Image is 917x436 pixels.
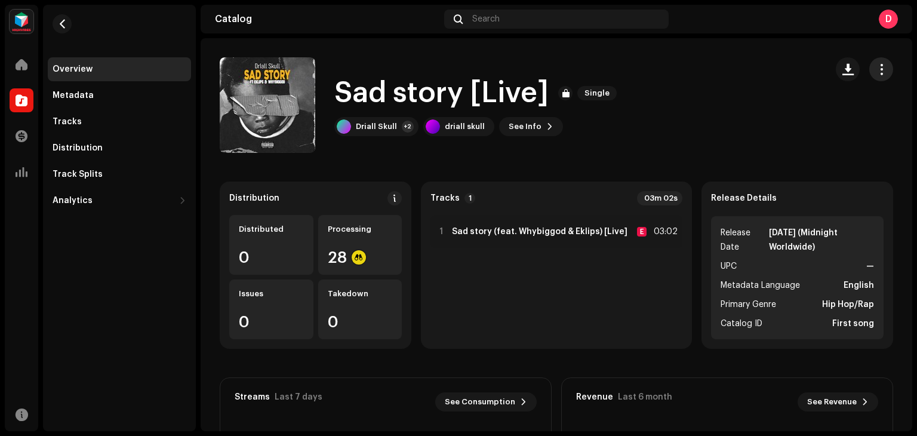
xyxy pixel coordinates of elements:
div: D [879,10,898,29]
div: +2 [402,121,414,133]
div: 03m 02s [637,191,682,205]
img: feab3aad-9b62-475c-8caf-26f15a9573ee [10,10,33,33]
span: Catalog ID [721,317,762,331]
div: Tracks [53,117,82,127]
div: Revenue [576,392,613,402]
strong: Release Details [711,194,777,203]
re-m-nav-item: Metadata [48,84,191,108]
span: Single [577,86,617,100]
button: See Consumption [435,392,537,412]
div: 03:02 [651,225,678,239]
h1: Sad story [Live] [334,74,549,112]
div: Driall Skull [356,122,397,131]
div: Catalog [215,14,439,24]
div: Streams [235,392,270,402]
span: Metadata Language [721,278,800,293]
span: See Info [509,115,541,139]
strong: Tracks [430,194,460,203]
span: Release Date [721,226,767,254]
div: Distributed [239,225,304,234]
strong: Sad story (feat. Whybiggod & Eklips) [Live] [452,227,627,237]
div: Track Splits [53,170,103,179]
strong: — [866,259,874,274]
div: Metadata [53,91,94,100]
re-m-nav-item: Track Splits [48,162,191,186]
div: Processing [328,225,393,234]
div: Last 7 days [275,392,322,402]
div: Last 6 month [618,392,672,402]
div: Overview [53,65,93,74]
div: Analytics [53,196,93,205]
div: E [637,227,647,237]
div: Takedown [328,289,393,299]
button: See Info [499,117,563,136]
div: driall skull [445,122,485,131]
span: Search [472,14,500,24]
div: Distribution [229,194,279,203]
strong: First song [832,317,874,331]
span: See Revenue [807,390,857,414]
span: UPC [721,259,737,274]
re-m-nav-item: Overview [48,57,191,81]
re-m-nav-item: Tracks [48,110,191,134]
button: See Revenue [798,392,878,412]
strong: [DATE] (Midnight Worldwide) [769,226,874,254]
span: See Consumption [445,390,515,414]
p-badge: 1 [464,193,475,204]
re-m-nav-item: Distribution [48,136,191,160]
div: Issues [239,289,304,299]
div: Distribution [53,143,103,153]
re-m-nav-dropdown: Analytics [48,189,191,213]
strong: English [844,278,874,293]
span: Primary Genre [721,297,776,312]
strong: Hip Hop/Rap [822,297,874,312]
